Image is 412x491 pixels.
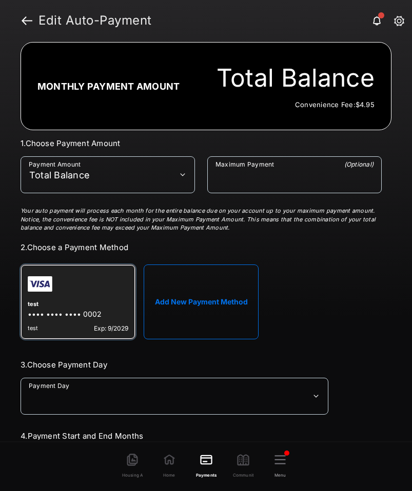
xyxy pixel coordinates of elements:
span: Exp: 9/2029 [94,324,128,332]
div: Total Balance [217,63,375,93]
h3: 4. Payment Start and End Months [21,431,382,441]
a: Home [151,444,188,487]
span: Menu [274,467,286,478]
button: Add New Payment Method [144,264,259,339]
h3: 3. Choose Payment Day [21,360,382,370]
h3: 1. Choose Payment Amount [21,138,382,148]
div: test [28,300,128,310]
a: Community [225,444,262,487]
h3: 2. Choose a Payment Method [21,242,382,252]
a: Payments [188,444,225,487]
span: test [28,324,38,332]
span: Home [163,467,175,478]
p: Your auto payment will process each month for the entire balance due on your account up to your m... [21,207,379,232]
strong: Edit Auto-Payment [38,14,396,27]
button: Menu [262,444,299,486]
div: •••• •••• •••• 0002 [28,310,128,320]
span: Convenience Fee: $4.95 [224,101,375,109]
h2: Monthly Payment Amount [37,81,180,92]
span: Payments [196,467,217,478]
span: Community [233,467,253,478]
div: test•••• •••• •••• 0002testExp: 9/2029 [21,264,135,339]
a: Housing Agreement Options [114,444,151,487]
span: Housing Agreement Options [122,467,143,478]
